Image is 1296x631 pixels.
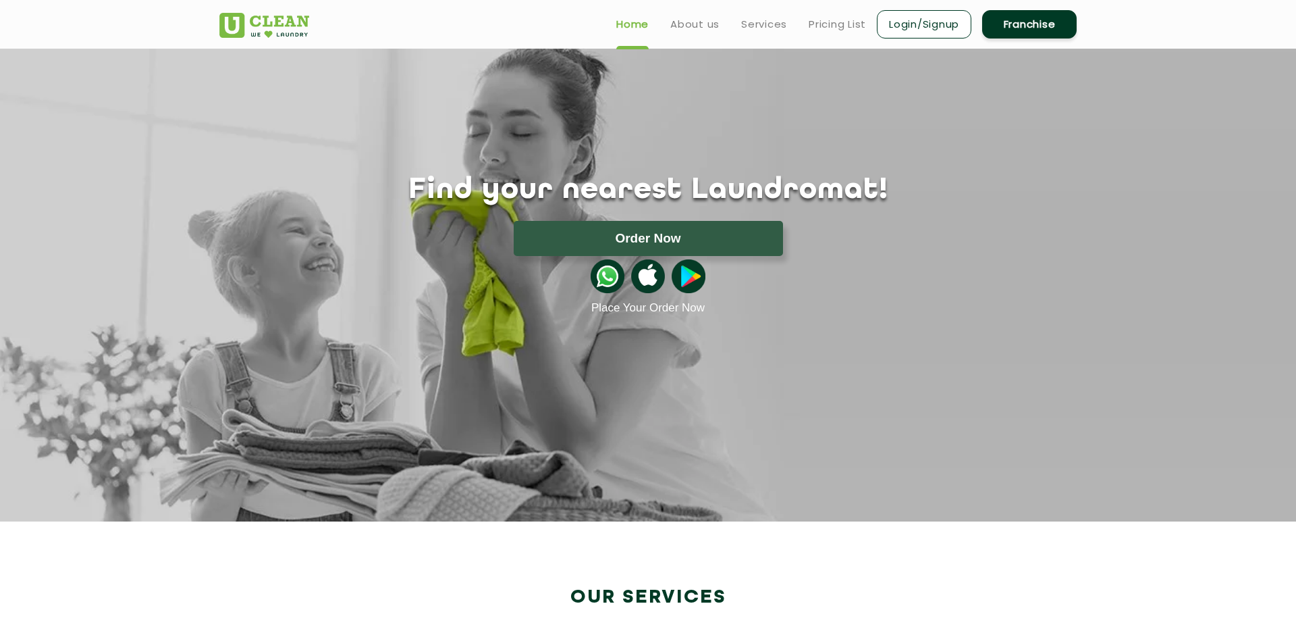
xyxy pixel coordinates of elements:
h2: Our Services [219,586,1077,609]
img: UClean Laundry and Dry Cleaning [219,13,309,38]
a: About us [670,16,720,32]
a: Home [616,16,649,32]
a: Place Your Order Now [591,301,705,315]
h1: Find your nearest Laundromat! [209,174,1087,207]
a: Pricing List [809,16,866,32]
img: apple-icon.png [631,259,665,293]
img: playstoreicon.png [672,259,705,293]
a: Login/Signup [877,10,971,39]
img: whatsappicon.png [591,259,624,293]
a: Franchise [982,10,1077,39]
a: Services [741,16,787,32]
button: Order Now [514,221,783,256]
